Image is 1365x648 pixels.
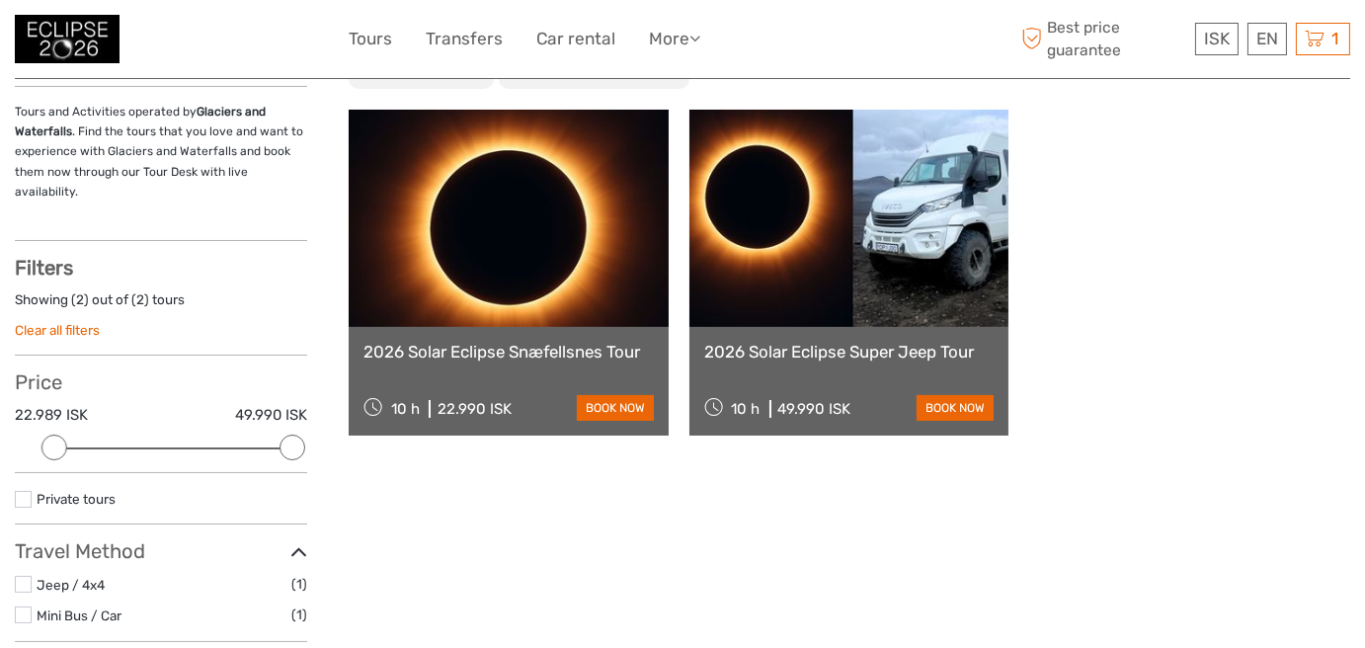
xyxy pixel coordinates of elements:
[76,290,84,309] label: 2
[732,400,761,418] span: 10 h
[15,105,266,138] strong: Glaciers and Waterfalls
[15,256,73,280] strong: Filters
[227,31,251,54] button: Open LiveChat chat widget
[37,577,105,593] a: Jeep / 4x4
[28,35,223,50] p: We're away right now. Please check back later!
[649,25,700,53] a: More
[37,607,121,623] a: Mini Bus / Car
[235,405,307,426] label: 49.990 ISK
[778,400,851,418] div: 49.990 ISK
[37,491,116,507] a: Private tours
[363,342,654,362] a: 2026 Solar Eclipse Snæfellsnes Tour
[577,395,654,421] a: book now
[136,290,144,309] label: 2
[704,342,995,362] a: 2026 Solar Eclipse Super Jeep Tour
[438,400,512,418] div: 22.990 ISK
[391,400,420,418] span: 10 h
[15,102,307,202] p: Tours and Activities operated by . Find the tours that you love and want to experience with Glaci...
[15,370,307,394] h3: Price
[15,405,88,426] label: 22.989 ISK
[536,25,615,53] a: Car rental
[291,573,307,596] span: (1)
[15,15,120,63] img: 3312-44506bfc-dc02-416d-ac4c-c65cb0cf8db4_logo_small.jpg
[15,290,307,321] div: Showing ( ) out of ( ) tours
[291,604,307,626] span: (1)
[1204,29,1230,48] span: ISK
[349,25,392,53] a: Tours
[15,322,100,338] a: Clear all filters
[426,25,503,53] a: Transfers
[1328,29,1341,48] span: 1
[917,395,994,421] a: book now
[1016,17,1190,60] span: Best price guarantee
[15,539,307,563] h3: Travel Method
[1247,23,1287,55] div: EN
